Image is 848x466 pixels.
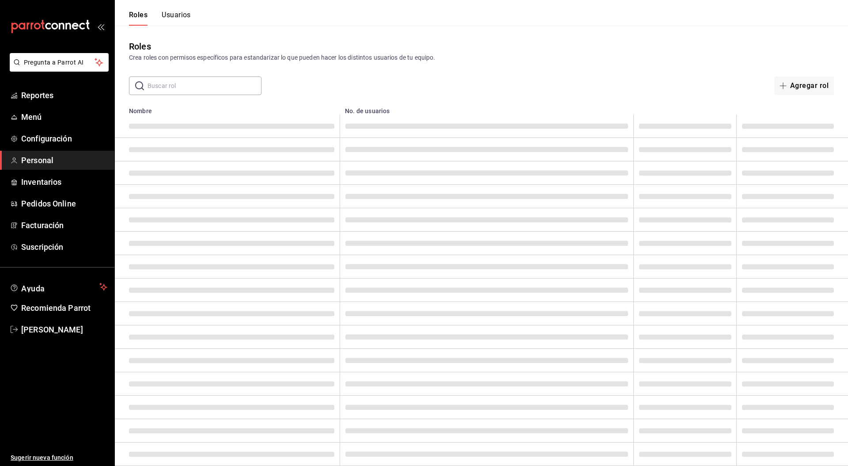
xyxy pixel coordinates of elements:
[11,453,107,462] span: Sugerir nueva función
[115,102,340,115] th: Nombre
[97,23,104,30] button: open_drawer_menu
[340,102,633,115] th: No. de usuarios
[21,324,107,336] span: [PERSON_NAME]
[24,58,95,67] span: Pregunta a Parrot AI
[129,11,191,26] div: navigation tabs
[129,11,148,26] button: Roles
[774,76,834,95] button: Agregar rol
[21,176,107,188] span: Inventarios
[6,64,109,73] a: Pregunta a Parrot AI
[10,53,109,72] button: Pregunta a Parrot AI
[129,53,834,62] div: Crea roles con permisos específicos para estandarizar lo que pueden hacer los distintos usuarios ...
[148,77,261,95] input: Buscar rol
[21,198,107,210] span: Pedidos Online
[21,111,107,123] span: Menú
[21,133,107,145] span: Configuración
[21,241,107,253] span: Suscripción
[21,154,107,166] span: Personal
[21,282,96,292] span: Ayuda
[21,302,107,314] span: Recomienda Parrot
[21,219,107,231] span: Facturación
[162,11,191,26] button: Usuarios
[129,40,151,53] div: Roles
[21,89,107,101] span: Reportes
